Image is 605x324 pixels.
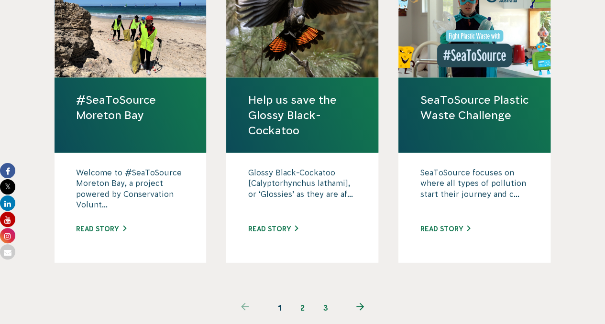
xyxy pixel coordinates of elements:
[420,225,470,233] a: Read story
[268,296,291,319] span: 1
[222,296,384,319] ul: Pagination
[248,225,298,233] a: Read story
[420,167,529,215] p: SeaToSource focuses on where all types of pollution start their journey and c...
[76,92,185,123] a: #SeaToSource Moreton Bay
[420,92,529,123] a: SeaToSource Plastic Waste Challenge
[291,296,314,319] a: 2
[337,296,384,319] a: Next page
[76,225,126,233] a: Read story
[76,167,185,215] p: Welcome to #SeaToSource Moreton Bay, a project powered by Conservation Volunt...
[248,92,357,139] a: Help us save the Glossy Black-Cockatoo
[314,296,337,319] a: 3
[248,167,357,215] p: Glossy Black-Cockatoo [Calyptorhynchus lathami], or ‘Glossies’ as they are af...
